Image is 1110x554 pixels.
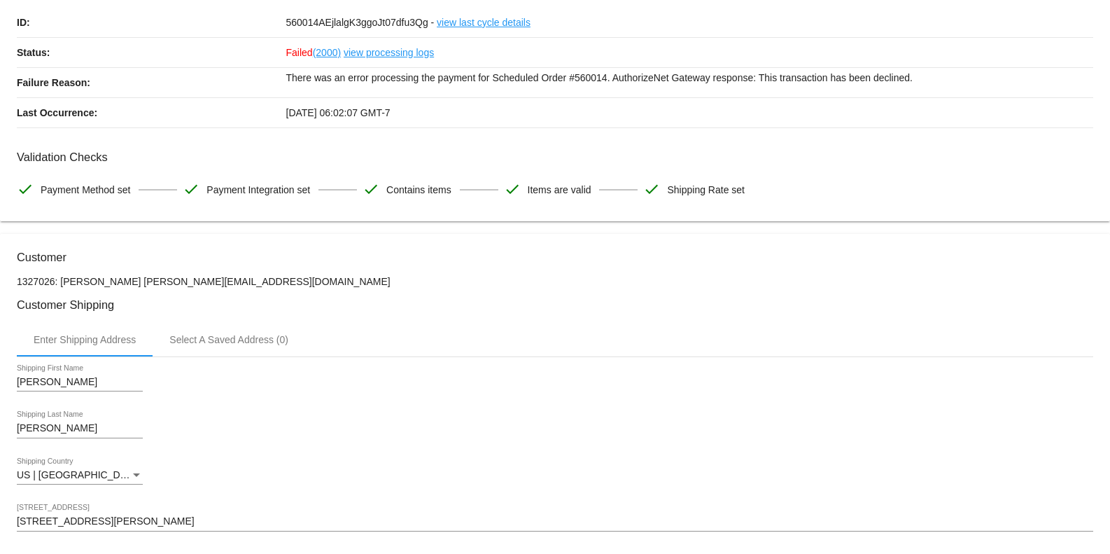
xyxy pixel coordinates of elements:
[667,175,745,205] span: Shipping Rate set
[17,38,286,67] p: Status:
[17,470,143,481] mat-select: Shipping Country
[17,276,1093,287] p: 1327026: [PERSON_NAME] [PERSON_NAME][EMAIL_ADDRESS][DOMAIN_NAME]
[286,47,342,58] span: Failed
[363,181,379,198] mat-icon: check
[17,423,143,434] input: Shipping Last Name
[17,181,34,198] mat-icon: check
[643,181,660,198] mat-icon: check
[286,68,1094,88] p: There was an error processing the payment for Scheduled Order #560014. AuthorizeNet Gateway respo...
[286,17,435,28] span: 560014AEjlalgK3ggoJt07dfu3Qg -
[17,68,286,97] p: Failure Reason:
[504,181,521,198] mat-icon: check
[17,377,143,388] input: Shipping First Name
[437,8,531,37] a: view last cycle details
[169,334,288,345] div: Select A Saved Address (0)
[313,38,341,67] a: (2000)
[17,516,1093,527] input: Shipping Street 1
[41,175,130,205] span: Payment Method set
[34,334,136,345] div: Enter Shipping Address
[206,175,310,205] span: Payment Integration set
[17,151,1093,164] h3: Validation Checks
[17,98,286,127] p: Last Occurrence:
[183,181,199,198] mat-icon: check
[17,251,1093,264] h3: Customer
[344,38,434,67] a: view processing logs
[17,8,286,37] p: ID:
[17,469,141,480] span: US | [GEOGRAPHIC_DATA]
[386,175,451,205] span: Contains items
[286,107,391,118] span: [DATE] 06:02:07 GMT-7
[17,298,1093,312] h3: Customer Shipping
[528,175,591,205] span: Items are valid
